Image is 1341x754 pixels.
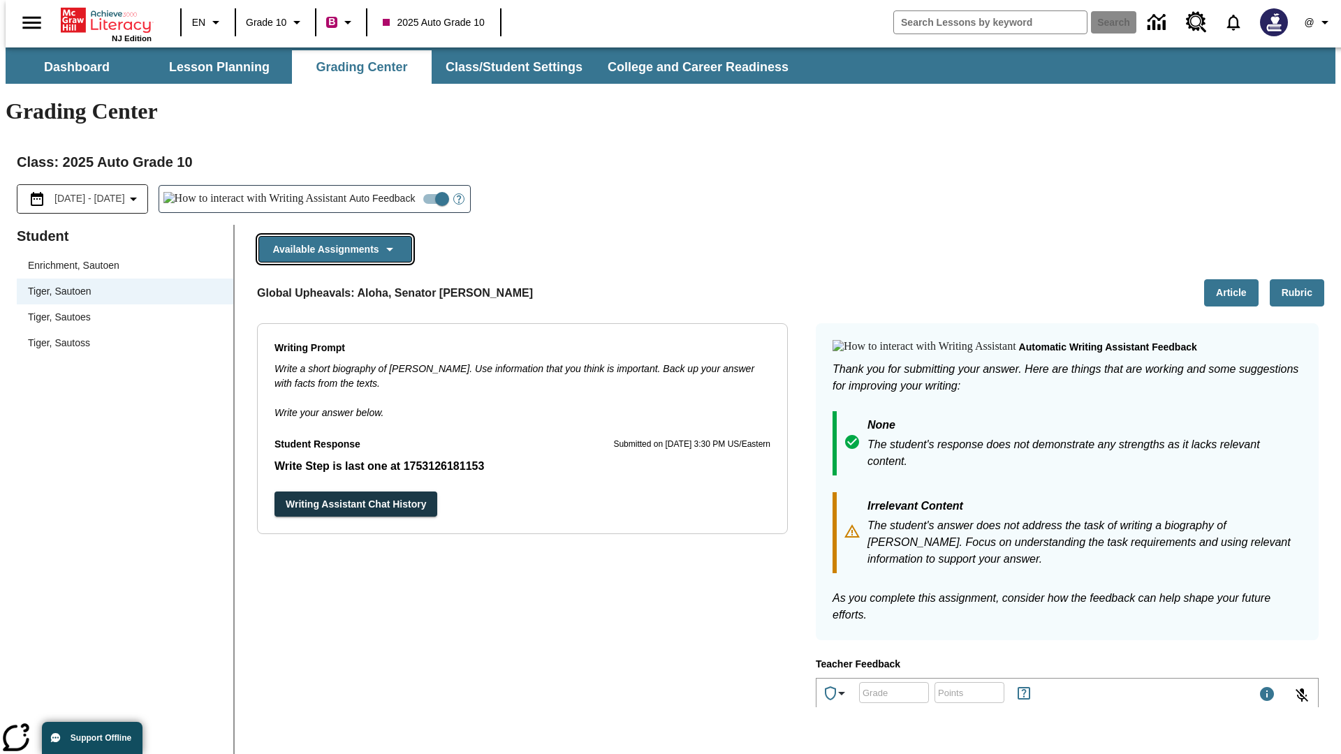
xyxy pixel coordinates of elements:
button: Article, Will open in new tab [1204,279,1259,306]
p: Thank you for submitting your answer. Here are things that are working and some suggestions for i... [833,361,1302,394]
button: Select the date range menu item [23,191,142,207]
p: Submitted on [DATE] 3:30 PM US/Eastern [613,438,770,452]
button: Support Offline [42,722,142,754]
svg: Collapse Date Range Filter [125,191,142,207]
div: Home [61,5,152,43]
span: [DATE] - [DATE] [54,191,125,206]
p: Irrelevant Content [867,498,1302,517]
button: Writing Assistant Chat History [274,491,437,517]
span: Tiger, Sautoen [28,284,222,299]
span: 2025 Auto Grade 10 [383,15,484,30]
p: Write Step is last one at 1753126181153 [274,458,770,475]
button: Select a new avatar [1252,4,1296,40]
span: Tiger, Sautoss [28,336,222,350]
h2: Class : 2025 Auto Grade 10 [17,151,1324,173]
span: Auto Feedback [349,191,415,206]
button: Grading Center [292,50,432,84]
span: B [328,13,335,31]
p: None [867,417,1302,436]
button: Class/Student Settings [434,50,594,84]
a: Home [61,6,152,34]
p: Student [17,225,233,247]
p: Write a short biography of [PERSON_NAME]. Use information that you think is important. Back up yo... [274,362,770,391]
span: @ [1304,15,1314,30]
div: Tiger, Sautoss [17,330,233,356]
span: Enrichment, Sautoen [28,258,222,273]
p: As you complete this assignment, consider how the feedback can help shape your future efforts. [833,590,1302,623]
div: SubNavbar [6,47,1335,84]
span: Tiger, Sautoes [28,310,222,325]
h1: Grading Center [6,98,1335,124]
p: Writing Prompt [274,341,770,356]
p: Global Upheavals: Aloha, Senator [PERSON_NAME] [257,285,533,302]
button: Grade: Grade 10, Select a grade [240,10,311,35]
button: Rubric, Will open in new tab [1270,279,1324,306]
p: Student Response [274,437,360,452]
div: Maximum 1000 characters Press Escape to exit toolbar and use left and right arrow keys to access ... [1259,686,1275,705]
button: Dashboard [7,50,147,84]
button: Profile/Settings [1296,10,1341,35]
div: Tiger, Sautoes [17,304,233,330]
button: College and Career Readiness [596,50,800,84]
a: Data Center [1139,3,1178,42]
input: Grade: Letters, numbers, %, + and - are allowed. [859,674,929,711]
div: SubNavbar [6,50,801,84]
div: Grade: Letters, numbers, %, + and - are allowed. [859,682,929,703]
p: Teacher Feedback [816,657,1319,672]
span: NJ Edition [112,34,152,43]
button: Achievements [816,679,856,707]
a: Resource Center, Will open in new tab [1178,3,1215,41]
div: Points: Must be equal to or less than 25. [935,682,1004,703]
div: Tiger, Sautoen [17,279,233,304]
button: Rules for Earning Points and Achievements, Will open in new tab [1010,679,1038,707]
button: Open side menu [11,2,52,43]
img: How to interact with Writing Assistant [833,340,1016,354]
button: Language: EN, Select a language [186,10,230,35]
button: Open Help for Writing Assistant [448,186,470,212]
span: Support Offline [71,733,131,743]
div: Enrichment, Sautoen [17,253,233,279]
img: How to interact with Writing Assistant [163,192,347,206]
button: Boost Class color is violet red. Change class color [321,10,362,35]
p: The student's answer does not address the task of writing a biography of [PERSON_NAME]. Focus on ... [867,517,1302,568]
p: Automatic writing assistant feedback [1019,340,1197,355]
a: Notifications [1215,4,1252,40]
p: Student Response [274,458,770,475]
input: Points: Must be equal to or less than 25. [935,674,1004,711]
p: The student's response does not demonstrate any strengths as it lacks relevant content. [867,436,1302,470]
span: Grade 10 [246,15,286,30]
body: Type your response here. [6,11,204,24]
input: search field [894,11,1087,34]
button: Lesson Planning [149,50,289,84]
button: Click to activate and allow voice recognition [1285,679,1319,712]
p: Write your answer below. [274,391,770,420]
button: Available Assignments [258,236,412,263]
span: EN [192,15,205,30]
img: Avatar [1260,8,1288,36]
